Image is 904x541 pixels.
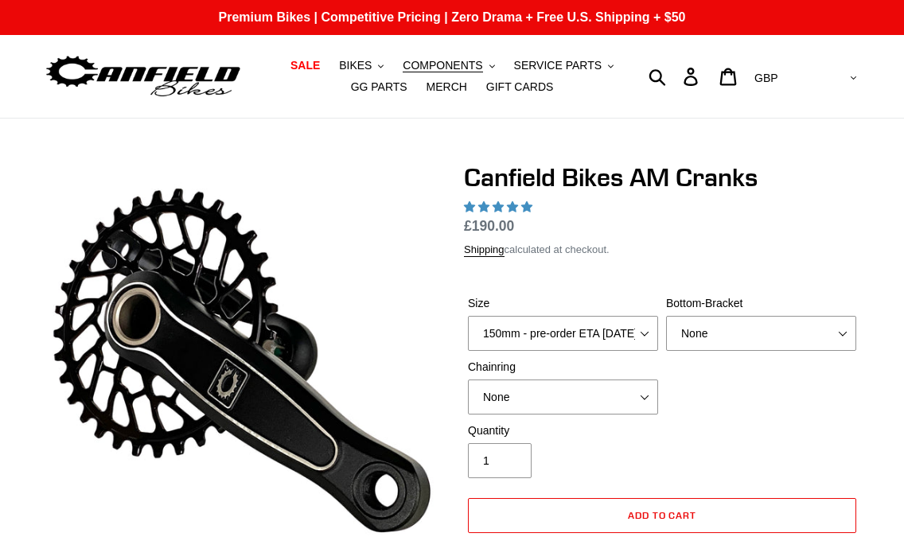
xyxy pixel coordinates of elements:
[514,59,602,72] span: SERVICE PARTS
[403,59,482,72] span: COMPONENTS
[464,200,536,213] span: 4.97 stars
[427,80,467,94] span: MERCH
[468,295,658,312] label: Size
[478,76,562,98] a: GIFT CARDS
[339,59,372,72] span: BIKES
[343,76,415,98] a: GG PARTS
[486,80,554,94] span: GIFT CARDS
[395,55,502,76] button: COMPONENTS
[331,55,392,76] button: BIKES
[464,243,505,257] a: Shipping
[464,242,860,258] div: calculated at checkout.
[468,498,856,533] button: Add to cart
[468,422,658,439] label: Quantity
[628,509,697,521] span: Add to cart
[282,55,328,76] a: SALE
[419,76,475,98] a: MERCH
[468,359,658,376] label: Chainring
[464,218,514,234] span: £190.00
[351,80,407,94] span: GG PARTS
[464,162,860,193] h1: Canfield Bikes AM Cranks
[44,52,243,102] img: Canfield Bikes
[666,295,856,312] label: Bottom-Bracket
[506,55,621,76] button: SERVICE PARTS
[290,59,320,72] span: SALE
